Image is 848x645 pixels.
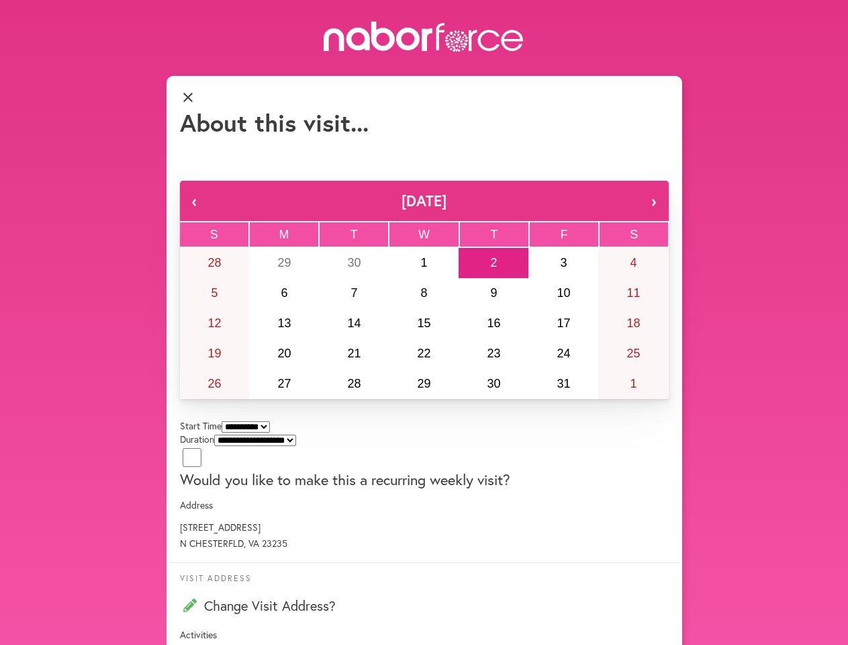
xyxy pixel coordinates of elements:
abbr: October 28, 2025 [347,377,361,390]
abbr: Thursday [490,228,498,241]
button: October 6, 2025 [249,278,319,308]
abbr: October 18, 2025 [626,316,640,330]
button: September 28, 2025 [180,248,250,278]
button: October 9, 2025 [459,278,528,308]
abbr: October 22, 2025 [417,347,430,360]
abbr: Saturday [630,228,638,241]
p: Address [180,499,669,511]
i: close [180,89,196,105]
p: Visit Address [170,562,679,583]
abbr: October 20, 2025 [277,347,291,360]
abbr: September 30, 2025 [347,256,361,269]
abbr: October 26, 2025 [207,377,221,390]
p: Change Visit Address? [180,597,669,615]
abbr: October 13, 2025 [277,316,291,330]
label: Would you like to make this a recurring weekly visit? [180,470,510,489]
abbr: November 1, 2025 [630,377,637,390]
button: October 20, 2025 [249,339,319,369]
abbr: October 14, 2025 [347,316,361,330]
h1: About this visit... [180,108,669,137]
button: October 8, 2025 [389,278,459,308]
button: October 17, 2025 [528,308,598,339]
abbr: October 31, 2025 [557,377,570,390]
abbr: October 8, 2025 [420,286,427,300]
button: October 30, 2025 [459,369,528,399]
abbr: October 1, 2025 [420,256,427,269]
button: October 4, 2025 [598,248,668,278]
label: Duration [180,433,214,445]
abbr: October 15, 2025 [417,316,430,330]
button: October 1, 2025 [389,248,459,278]
button: October 10, 2025 [528,278,598,308]
button: [DATE] [209,181,639,221]
abbr: October 10, 2025 [557,286,570,300]
button: ‹ [180,181,209,221]
abbr: October 12, 2025 [207,316,221,330]
button: October 11, 2025 [598,278,668,308]
button: September 29, 2025 [249,248,319,278]
p: [STREET_ADDRESS] [180,521,669,533]
button: October 16, 2025 [459,308,528,339]
abbr: October 29, 2025 [417,377,430,390]
button: October 12, 2025 [180,308,250,339]
button: October 22, 2025 [389,339,459,369]
button: November 1, 2025 [598,369,668,399]
label: Start Time [180,419,222,432]
button: October 23, 2025 [459,339,528,369]
button: October 31, 2025 [528,369,598,399]
button: October 21, 2025 [319,339,389,369]
abbr: October 6, 2025 [281,286,287,300]
abbr: October 23, 2025 [487,347,500,360]
button: October 14, 2025 [319,308,389,339]
abbr: October 17, 2025 [557,316,570,330]
button: › [639,181,669,221]
abbr: October 16, 2025 [487,316,500,330]
abbr: September 29, 2025 [277,256,291,269]
abbr: Wednesday [418,228,430,241]
abbr: October 11, 2025 [626,286,640,300]
button: October 28, 2025 [319,369,389,399]
button: October 27, 2025 [249,369,319,399]
abbr: Friday [561,228,568,241]
button: October 3, 2025 [528,248,598,278]
abbr: October 19, 2025 [207,347,221,360]
abbr: October 9, 2025 [490,286,497,300]
abbr: Monday [279,228,289,241]
abbr: September 28, 2025 [207,256,221,269]
abbr: October 21, 2025 [347,347,361,360]
button: October 24, 2025 [528,339,598,369]
button: September 30, 2025 [319,248,389,278]
p: N CHESTERFLD , VA 23235 [180,537,669,550]
abbr: Tuesday [350,228,358,241]
abbr: October 2, 2025 [490,256,497,269]
p: Activities [180,628,669,641]
button: October 18, 2025 [598,308,668,339]
abbr: October 30, 2025 [487,377,500,390]
button: October 29, 2025 [389,369,459,399]
abbr: October 27, 2025 [277,377,291,390]
abbr: October 3, 2025 [560,256,567,269]
button: October 7, 2025 [319,278,389,308]
button: October 13, 2025 [249,308,319,339]
abbr: October 5, 2025 [211,286,218,300]
button: October 19, 2025 [180,339,250,369]
abbr: October 24, 2025 [557,347,570,360]
abbr: Sunday [210,228,218,241]
button: October 15, 2025 [389,308,459,339]
button: October 26, 2025 [180,369,250,399]
button: October 5, 2025 [180,278,250,308]
abbr: October 25, 2025 [626,347,640,360]
button: October 2, 2025 [459,248,528,278]
button: October 25, 2025 [598,339,668,369]
abbr: October 7, 2025 [350,286,357,300]
abbr: October 4, 2025 [630,256,637,269]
